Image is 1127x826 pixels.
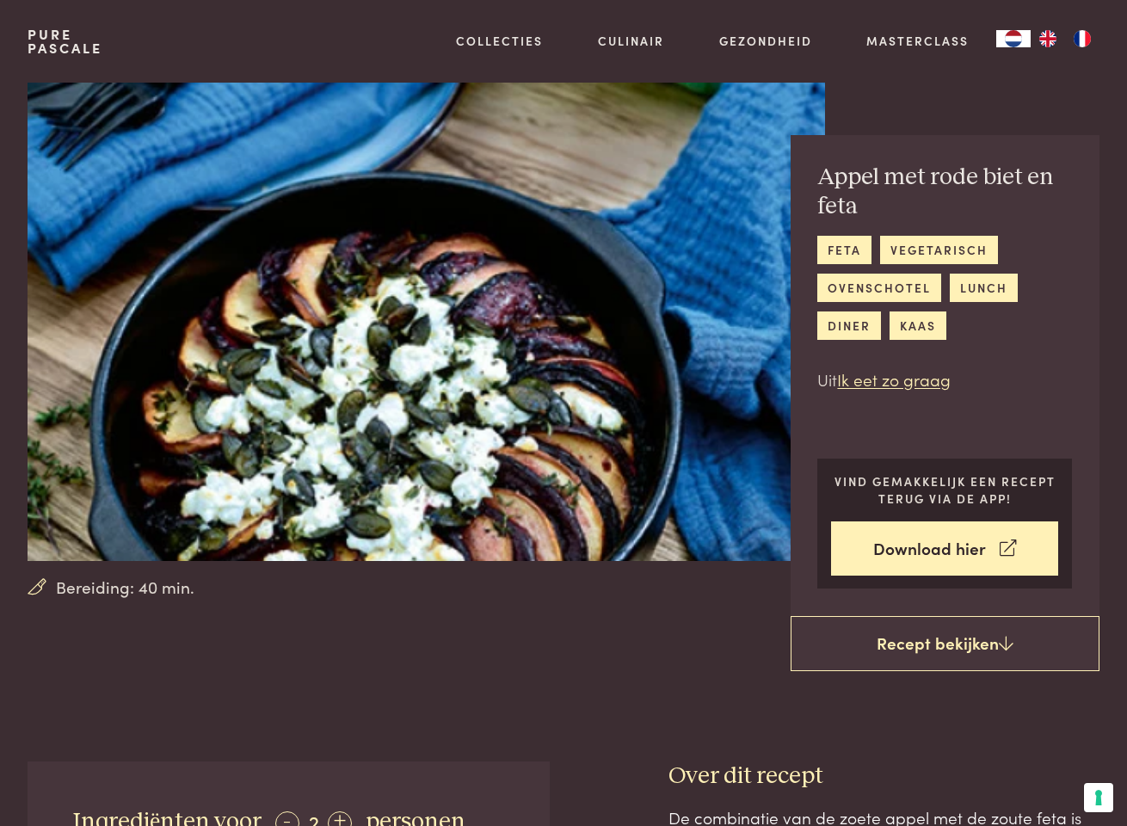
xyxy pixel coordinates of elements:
[996,30,1031,47] div: Language
[831,472,1058,508] p: Vind gemakkelijk een recept terug via de app!
[1065,30,1099,47] a: FR
[837,367,951,391] a: Ik eet zo graag
[817,311,880,340] a: diner
[817,236,871,264] a: feta
[817,367,1072,392] p: Uit
[866,32,969,50] a: Masterclass
[880,236,997,264] a: vegetarisch
[28,28,102,55] a: PurePascale
[791,616,1100,671] a: Recept bekijken
[950,274,1017,302] a: lunch
[598,32,664,50] a: Culinair
[996,30,1031,47] a: NL
[1084,783,1113,812] button: Uw voorkeuren voor toestemming voor trackingtechnologieën
[28,83,825,561] img: Appel met rode biet en feta
[831,521,1058,576] a: Download hier
[456,32,543,50] a: Collecties
[1031,30,1099,47] ul: Language list
[890,311,945,340] a: kaas
[996,30,1099,47] aside: Language selected: Nederlands
[668,761,1099,792] h3: Over dit recept
[719,32,812,50] a: Gezondheid
[56,575,194,600] span: Bereiding: 40 min.
[817,274,940,302] a: ovenschotel
[817,163,1072,222] h2: Appel met rode biet en feta
[1031,30,1065,47] a: EN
